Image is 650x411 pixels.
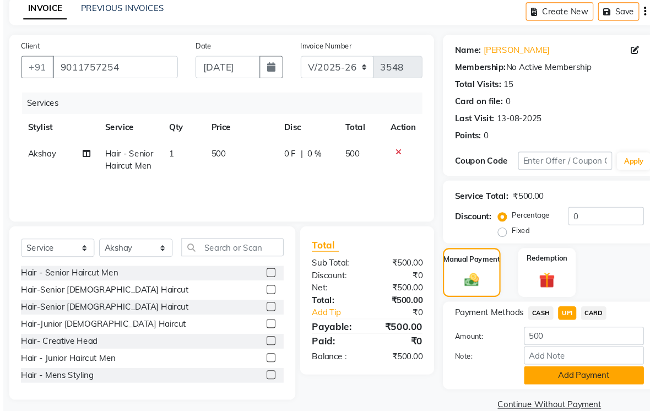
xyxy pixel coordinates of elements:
[374,307,434,320] div: ₹500.00
[384,295,434,306] div: ₹0
[374,272,434,283] div: ₹500.00
[50,306,204,317] div: Hair-Junior [DEMOGRAPHIC_DATA] Haircut
[318,146,332,158] span: 0 %
[446,246,499,256] label: Manual Payment
[608,150,640,167] button: Apply
[456,113,493,125] div: Last Visit:
[374,283,434,295] div: ₹500.00
[213,46,228,56] label: Date
[182,115,221,139] th: Qty
[516,150,604,167] input: Enter Offer / Coupon Code
[495,113,537,125] div: 13-08-2025
[503,97,508,109] div: 0
[128,147,174,168] span: Hair - Senior Haircut Men
[456,129,481,140] div: Points:
[312,46,360,56] label: Invoice Number
[523,10,586,27] button: Create New
[374,336,434,348] div: ₹500.00
[483,49,545,61] a: [PERSON_NAME]
[50,322,121,333] div: Hair- Creative Head
[312,146,314,158] span: |
[51,94,434,115] div: Services
[456,295,521,306] span: Payment Methods
[50,274,207,285] div: Hair-Senior [DEMOGRAPHIC_DATA] Haircut
[448,337,512,347] label: Note:
[290,115,347,139] th: Disc
[314,295,384,306] a: Add Tip
[521,332,633,349] input: Add Note
[553,295,570,307] span: UPI
[347,115,390,139] th: Total
[511,186,539,197] div: ₹500.00
[389,115,426,139] th: Action
[456,65,633,77] div: No Active Membership
[314,283,374,295] div: Total:
[448,318,512,328] label: Amount:
[50,60,80,81] button: +91
[314,336,374,348] div: Balance :
[374,321,434,334] div: ₹0
[50,354,117,365] div: Hair - Mens Styling
[314,248,374,260] div: Sub Total:
[483,129,487,140] div: 0
[56,147,82,156] span: Akshay
[314,321,374,334] div: Paid:
[50,290,207,301] div: Hair-Senior [DEMOGRAPHIC_DATA] Haircut
[221,115,290,139] th: Price
[106,10,183,20] a: PREVIOUS INVOICES
[525,295,549,307] span: CASH
[591,10,629,27] button: Save
[200,231,296,248] input: Search or Scan
[456,97,501,109] div: Card on file:
[228,147,241,156] span: 500
[188,147,193,156] span: 1
[510,219,526,229] label: Fixed
[575,295,598,307] span: CARD
[50,115,122,139] th: Stylist
[354,147,367,156] span: 500
[456,81,500,93] div: Total Visits:
[322,232,348,244] span: Total
[456,186,506,197] div: Service Total:
[50,258,140,269] div: Hair - Senior Haircut Men
[510,204,545,214] label: Percentage
[502,81,511,93] div: 15
[50,338,138,349] div: Hair - Junior Haircut Men
[79,60,197,81] input: Search by Name/Mobile/Email/Code
[456,65,504,77] div: Membership:
[456,49,481,61] div: Name:
[447,381,642,393] a: Continue Without Payment
[521,351,633,368] button: Add Payment
[296,146,307,158] span: 0 F
[521,314,633,331] input: Amount
[461,262,483,278] img: _cash.svg
[52,6,93,26] a: INVOICE
[314,307,374,320] div: Payable:
[50,46,67,56] label: Client
[374,260,434,272] div: ₹0
[314,272,374,283] div: Net:
[122,115,182,139] th: Service
[530,261,554,279] img: _gift.svg
[456,153,515,164] div: Coupon Code
[374,248,434,260] div: ₹500.00
[314,260,374,272] div: Discount:
[456,205,490,217] div: Discount:
[524,245,562,255] label: Redemption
